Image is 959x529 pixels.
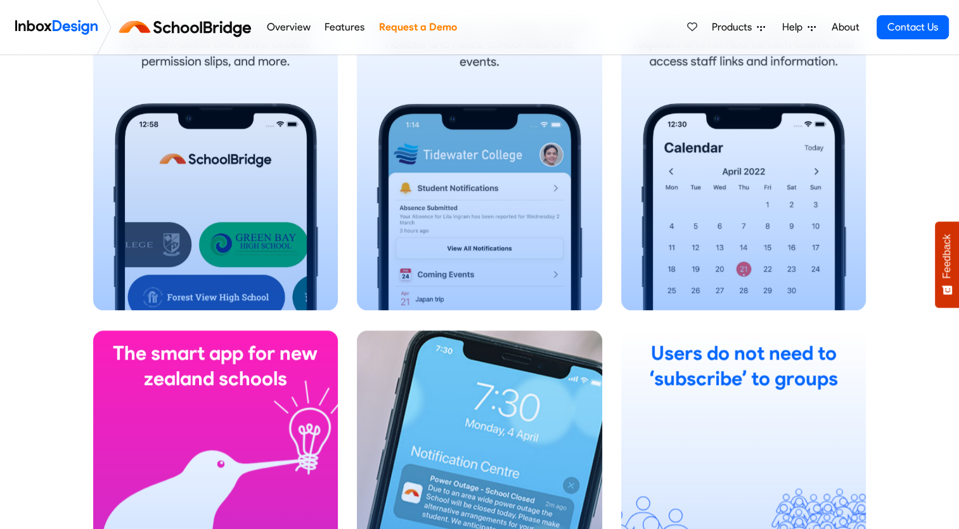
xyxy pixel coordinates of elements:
[777,15,821,40] a: Help
[103,341,328,391] div: The smart app for new zealand schools
[877,15,949,39] a: Contact Us
[117,12,259,42] img: schoolbridge logo
[941,234,953,278] span: Feedback
[782,20,808,35] span: Help
[321,15,368,40] a: Features
[375,15,460,40] a: Request a Demo
[935,221,959,308] button: Feedback - Show survey
[631,341,856,391] div: Users do not need to ‘subscribe’ to groups
[828,15,863,40] a: About
[712,20,757,35] span: Products
[707,15,770,40] a: Products
[263,15,314,40] a: Overview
